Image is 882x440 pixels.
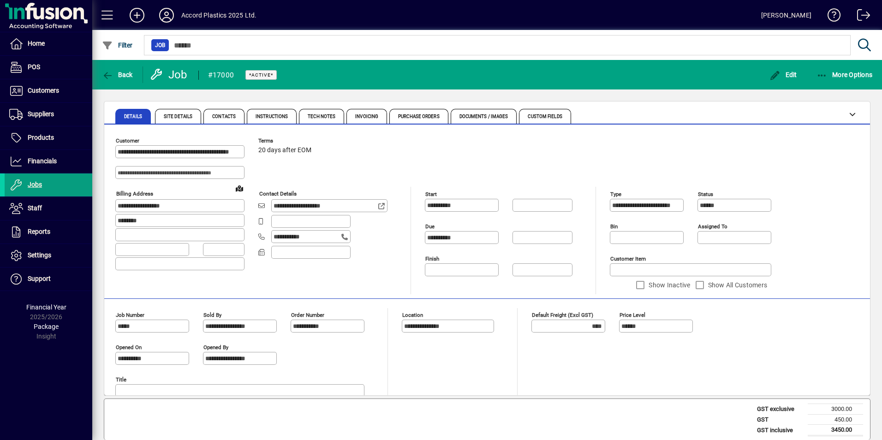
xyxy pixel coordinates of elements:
[100,37,135,54] button: Filter
[5,56,92,79] a: POS
[5,32,92,55] a: Home
[28,204,42,212] span: Staff
[610,191,621,197] mat-label: Type
[5,126,92,149] a: Products
[203,344,228,351] mat-label: Opened by
[28,228,50,235] span: Reports
[610,256,646,262] mat-label: Customer Item
[5,197,92,220] a: Staff
[152,7,181,24] button: Profile
[28,157,57,165] span: Financials
[425,256,439,262] mat-label: Finish
[203,312,221,318] mat-label: Sold by
[181,8,256,23] div: Accord Plastics 2025 Ltd.
[528,114,562,119] span: Custom Fields
[459,114,508,119] span: Documents / Images
[92,66,143,83] app-page-header-button: Back
[308,114,335,119] span: Tech Notes
[28,134,54,141] span: Products
[124,114,142,119] span: Details
[100,66,135,83] button: Back
[761,8,811,23] div: [PERSON_NAME]
[28,251,51,259] span: Settings
[808,404,863,415] td: 3000.00
[28,87,59,94] span: Customers
[155,41,165,50] span: Job
[5,244,92,267] a: Settings
[821,2,841,32] a: Knowledge Base
[5,79,92,102] a: Customers
[752,404,808,415] td: GST exclusive
[164,114,192,119] span: Site Details
[5,220,92,244] a: Reports
[698,223,727,230] mat-label: Assigned to
[212,114,236,119] span: Contacts
[116,137,139,144] mat-label: Customer
[28,40,45,47] span: Home
[425,191,437,197] mat-label: Start
[232,181,247,196] a: View on map
[808,414,863,425] td: 450.00
[258,138,314,144] span: Terms
[102,42,133,49] span: Filter
[116,344,142,351] mat-label: Opened On
[814,66,875,83] button: More Options
[5,150,92,173] a: Financials
[398,114,440,119] span: Purchase Orders
[532,312,593,318] mat-label: Default Freight (excl GST)
[116,312,144,318] mat-label: Job number
[116,376,126,383] mat-label: Title
[808,425,863,436] td: 3450.00
[610,223,618,230] mat-label: Bin
[850,2,870,32] a: Logout
[26,303,66,311] span: Financial Year
[5,103,92,126] a: Suppliers
[5,268,92,291] a: Support
[769,71,797,78] span: Edit
[698,191,713,197] mat-label: Status
[402,312,423,318] mat-label: Location
[102,71,133,78] span: Back
[355,114,378,119] span: Invoicing
[620,312,645,318] mat-label: Price Level
[767,66,799,83] button: Edit
[752,425,808,436] td: GST inclusive
[208,68,234,83] div: #17000
[258,147,311,154] span: 20 days after EOM
[752,414,808,425] td: GST
[150,67,189,82] div: Job
[816,71,873,78] span: More Options
[28,275,51,282] span: Support
[122,7,152,24] button: Add
[34,323,59,330] span: Package
[28,110,54,118] span: Suppliers
[28,181,42,188] span: Jobs
[28,63,40,71] span: POS
[256,114,288,119] span: Instructions
[291,312,324,318] mat-label: Order number
[425,223,435,230] mat-label: Due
